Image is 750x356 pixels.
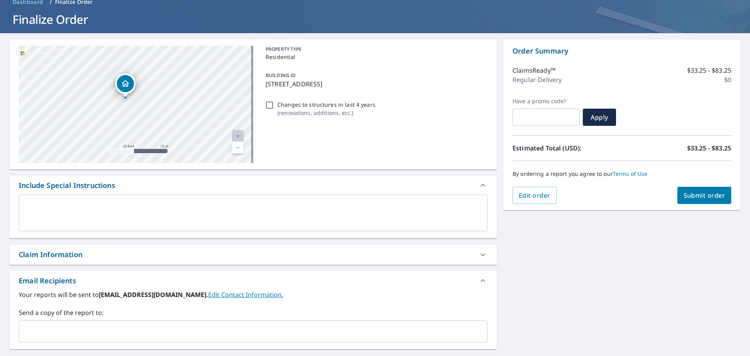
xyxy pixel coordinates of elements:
p: [STREET_ADDRESS] [266,79,484,89]
p: ( renovations, additions, etc. ) [277,109,375,117]
p: Estimated Total (USD): [512,143,622,153]
a: Current Level 20, Zoom In Disabled [232,130,244,142]
div: Include Special Instructions [9,176,497,195]
div: Dropped pin, building 1, Residential property, 614 N English Ave Marshall, MO 65340 [115,73,136,98]
div: Claim Information [9,245,497,265]
div: Include Special Instructions [19,180,115,191]
h1: Finalize Order [9,11,741,27]
p: $33.25 - $83.25 [687,143,731,153]
p: ClaimsReady™ [512,66,555,75]
p: PROPERTY TYPE [266,46,484,53]
button: Submit order [677,187,732,204]
p: By ordering a report you agree to our [512,170,731,177]
label: Send a copy of the report to: [19,308,487,317]
span: Edit order [519,191,550,200]
label: Have a promo code? [512,98,580,105]
label: Your reports will be sent to [19,290,487,299]
button: Edit order [512,187,557,204]
p: $33.25 - $83.25 [687,66,731,75]
span: Apply [589,113,610,122]
p: Order Summary [512,46,731,56]
span: Submit order [684,191,725,200]
b: [EMAIL_ADDRESS][DOMAIN_NAME]. [99,290,208,299]
p: BUILDING ID [266,72,296,79]
p: Regular Delivery [512,75,562,84]
a: Current Level 20, Zoom Out [232,142,244,154]
div: Email Recipients [9,271,497,290]
a: Terms of Use [613,170,648,177]
div: Email Recipients [19,275,76,286]
a: EditContactInfo [208,290,283,299]
button: Apply [583,109,616,126]
p: Changes to structures in last 4 years [277,100,375,109]
p: $0 [724,75,731,84]
p: Residential [266,53,484,61]
div: Claim Information [19,249,82,260]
